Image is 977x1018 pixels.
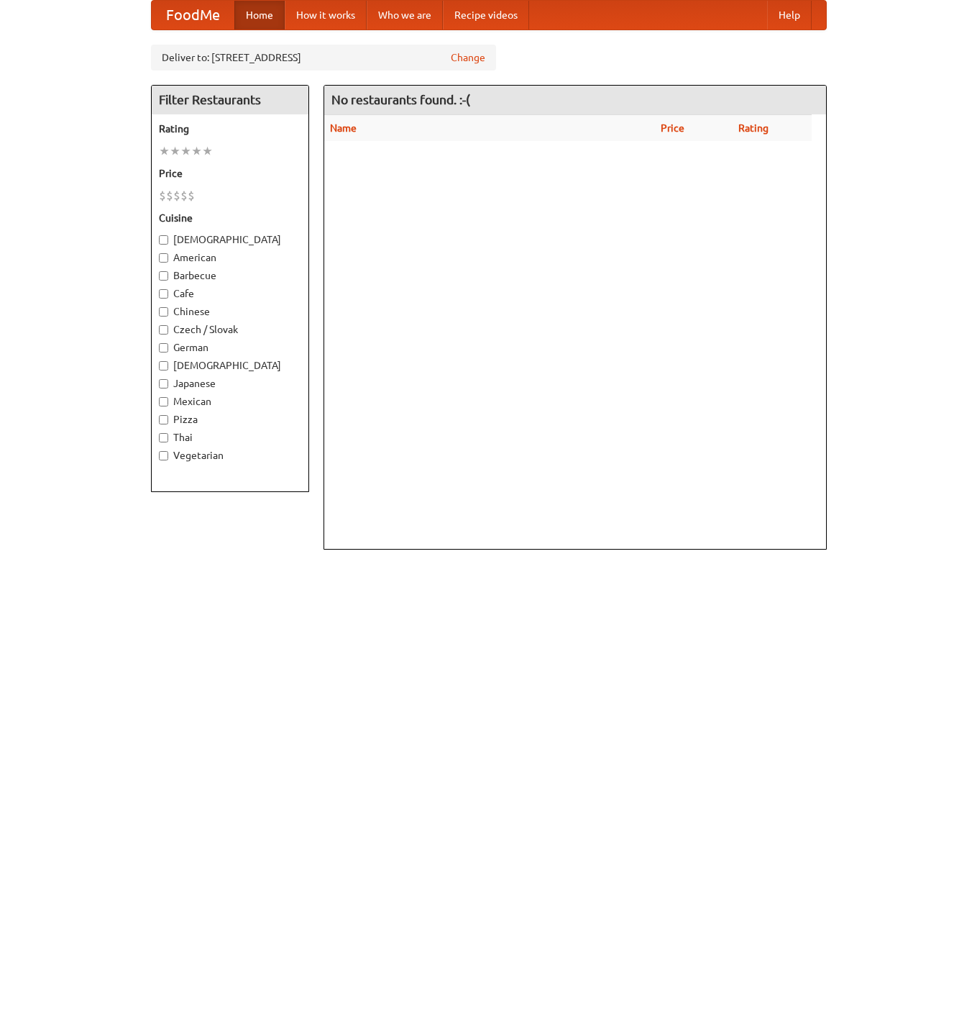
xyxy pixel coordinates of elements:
[234,1,285,29] a: Home
[159,188,166,204] li: $
[152,1,234,29] a: FoodMe
[151,45,496,71] div: Deliver to: [STREET_ADDRESS]
[159,289,168,299] input: Cafe
[767,1,812,29] a: Help
[159,325,168,335] input: Czech / Slovak
[159,253,168,263] input: American
[180,143,191,159] li: ★
[159,211,301,225] h5: Cuisine
[159,268,301,283] label: Barbecue
[159,340,301,355] label: German
[159,250,301,265] label: American
[159,448,301,463] label: Vegetarian
[159,361,168,371] input: [DEMOGRAPHIC_DATA]
[159,394,301,409] label: Mexican
[159,376,301,391] label: Japanese
[159,433,168,442] input: Thai
[159,358,301,373] label: [DEMOGRAPHIC_DATA]
[159,166,301,181] h5: Price
[159,304,301,319] label: Chinese
[159,235,168,245] input: [DEMOGRAPHIC_DATA]
[159,379,168,388] input: Japanese
[152,86,308,114] h4: Filter Restaurants
[159,232,301,247] label: [DEMOGRAPHIC_DATA]
[159,343,168,353] input: German
[661,122,684,134] a: Price
[159,307,168,317] input: Chinese
[367,1,443,29] a: Who we are
[191,143,202,159] li: ★
[738,122,769,134] a: Rating
[159,451,168,460] input: Vegetarian
[202,143,213,159] li: ★
[159,397,168,406] input: Mexican
[285,1,367,29] a: How it works
[159,322,301,337] label: Czech / Slovak
[173,188,180,204] li: $
[166,188,173,204] li: $
[170,143,180,159] li: ★
[159,412,301,427] label: Pizza
[443,1,529,29] a: Recipe videos
[330,122,357,134] a: Name
[159,430,301,445] label: Thai
[159,271,168,281] input: Barbecue
[159,286,301,301] label: Cafe
[451,50,485,65] a: Change
[159,122,301,136] h5: Rating
[188,188,195,204] li: $
[159,143,170,159] li: ★
[331,93,470,106] ng-pluralize: No restaurants found. :-(
[159,415,168,424] input: Pizza
[180,188,188,204] li: $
